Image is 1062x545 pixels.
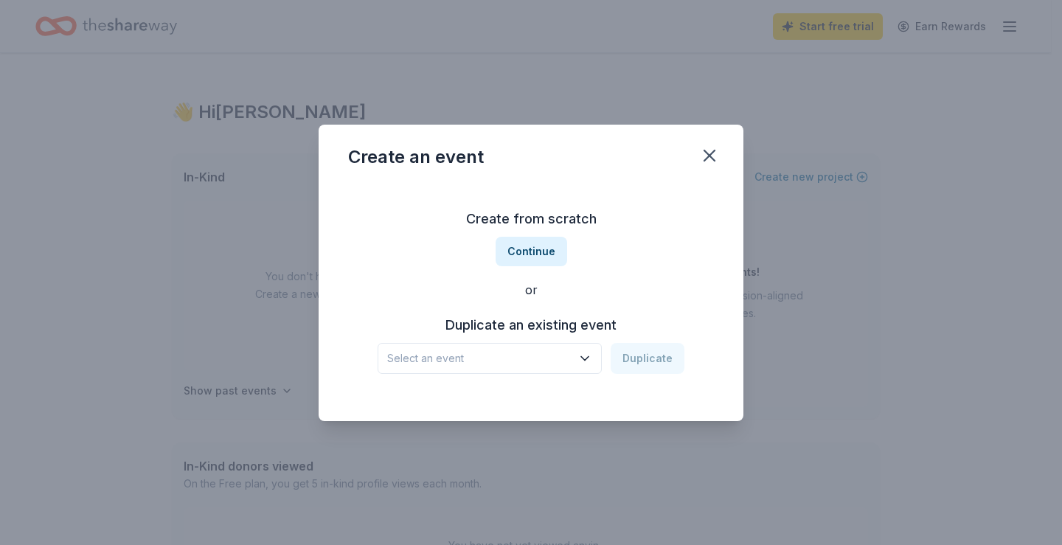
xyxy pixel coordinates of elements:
h3: Duplicate an existing event [378,313,684,337]
button: Continue [496,237,567,266]
button: Select an event [378,343,602,374]
div: Create an event [348,145,484,169]
div: or [348,281,714,299]
h3: Create from scratch [348,207,714,231]
span: Select an event [387,350,572,367]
